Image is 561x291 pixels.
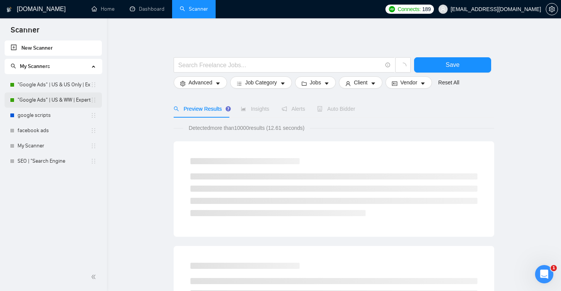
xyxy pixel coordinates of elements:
[371,81,376,86] span: caret-down
[5,24,45,40] span: Scanner
[414,57,491,73] button: Save
[5,108,102,123] li: google scripts
[385,63,390,68] span: info-circle
[282,106,305,112] span: Alerts
[5,123,102,138] li: facebook ads
[5,154,102,169] li: SEO | "Search Engine
[11,40,96,56] a: New Scanner
[440,6,446,12] span: user
[11,63,50,70] span: My Scanners
[90,158,97,164] span: holder
[400,63,406,70] span: loading
[280,81,285,86] span: caret-down
[301,81,307,86] span: folder
[310,78,321,87] span: Jobs
[180,81,185,86] span: setting
[241,106,269,112] span: Insights
[130,6,164,12] a: dashboardDashboard
[237,81,242,86] span: bars
[18,108,90,123] a: google scripts
[345,81,351,86] span: user
[189,78,212,87] span: Advanced
[18,92,90,108] a: "Google Ads" | US & WW | Expert
[20,63,50,70] span: My Scanners
[400,78,417,87] span: Vendor
[6,3,12,16] img: logo
[230,76,292,89] button: barsJob Categorycaret-down
[18,77,90,92] a: "Google Ads" | US & US Only | Expert
[90,97,97,103] span: holder
[18,154,90,169] a: SEO | "Search Engine
[282,106,287,112] span: notification
[354,78,368,87] span: Client
[174,76,227,89] button: settingAdvancedcaret-down
[422,5,430,13] span: 189
[389,6,395,12] img: upwork-logo.png
[225,105,232,112] div: Tooltip anchor
[317,106,355,112] span: Auto Bidder
[178,60,382,70] input: Search Freelance Jobs...
[90,82,97,88] span: holder
[180,6,208,12] a: searchScanner
[551,265,557,271] span: 1
[90,143,97,149] span: holder
[174,106,229,112] span: Preview Results
[245,78,277,87] span: Job Category
[385,76,432,89] button: idcardVendorcaret-down
[174,106,179,112] span: search
[91,273,98,281] span: double-left
[90,112,97,118] span: holder
[438,78,459,87] a: Reset All
[90,128,97,134] span: holder
[295,76,336,89] button: folderJobscaret-down
[398,5,421,13] span: Connects:
[546,3,558,15] button: setting
[18,138,90,154] a: My Scanner
[183,124,310,132] span: Detected more than 10000 results (12.61 seconds)
[5,77,102,92] li: "Google Ads" | US & US Only | Expert
[92,6,114,12] a: homeHome
[11,63,16,69] span: search
[5,92,102,108] li: "Google Ads" | US & WW | Expert
[317,106,322,112] span: robot
[446,60,459,70] span: Save
[324,81,329,86] span: caret-down
[546,6,558,12] a: setting
[5,40,102,56] li: New Scanner
[339,76,382,89] button: userClientcaret-down
[392,81,397,86] span: idcard
[535,265,553,283] iframe: Intercom live chat
[5,138,102,154] li: My Scanner
[420,81,426,86] span: caret-down
[215,81,221,86] span: caret-down
[18,123,90,138] a: facebook ads
[241,106,246,112] span: area-chart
